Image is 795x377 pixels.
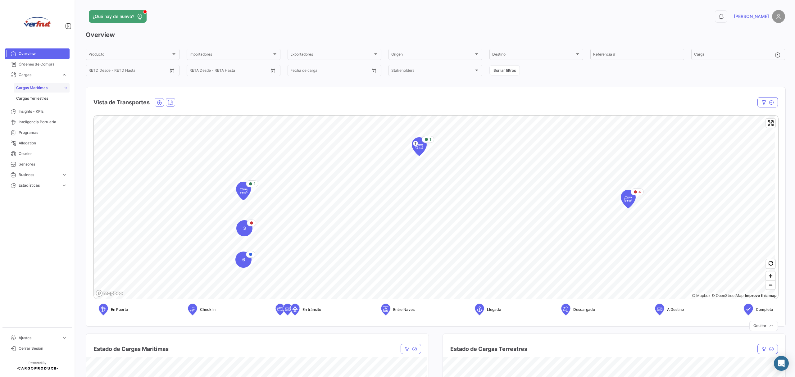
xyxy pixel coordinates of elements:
[5,106,70,117] a: Insights - KPIs
[621,190,636,208] div: Map marker
[86,30,785,39] h3: Overview
[772,10,785,23] img: placeholder-user.png
[489,65,520,75] button: Borrar filtros
[573,307,595,312] span: Descargado
[236,182,251,200] div: Map marker
[638,189,641,195] span: 4
[5,148,70,159] a: Courier
[711,293,743,298] a: OpenStreetMap
[393,307,415,312] span: Entre Naves
[14,94,70,103] a: Cargas Terrestres
[413,141,418,146] span: T
[96,290,123,297] a: Mapbox logo
[766,119,775,128] button: Enter fullscreen
[5,48,70,59] a: Overview
[19,72,59,78] span: Cargas
[14,83,70,93] a: Cargas Marítimas
[5,138,70,148] a: Allocation
[89,53,171,57] span: Producto
[89,10,147,23] button: ¿Qué hay de nuevo?
[306,69,344,74] input: Hasta
[61,183,67,188] span: expand_more
[89,69,100,74] input: Desde
[290,53,373,57] span: Exportadores
[111,307,128,312] span: En Puerto
[766,271,775,280] button: Zoom in
[19,119,67,125] span: Inteligencia Portuaria
[749,321,778,331] button: Ocultar
[290,69,302,74] input: Desde
[16,85,48,91] span: Cargas Marítimas
[391,53,474,57] span: Origen
[487,307,501,312] span: Llegada
[166,98,175,106] button: Land
[93,98,150,107] h4: Vista de Transportes
[61,335,67,341] span: expand_more
[19,109,67,114] span: Insights - KPIs
[667,307,684,312] span: A Destino
[19,151,67,157] span: Courier
[19,346,67,351] span: Cerrar Sesión
[236,220,252,236] div: Map marker
[243,225,246,231] span: 3
[235,252,252,268] div: Map marker
[19,161,67,167] span: Sensores
[22,7,53,39] img: verfrut.png
[450,345,527,353] h4: Estado de Cargas Terrestres
[104,69,142,74] input: Hasta
[369,66,379,75] button: Open calendar
[302,307,321,312] span: En tránsito
[254,181,256,187] span: 1
[5,59,70,70] a: Órdenes de Compra
[242,257,245,263] span: 6
[5,159,70,170] a: Sensores
[19,335,59,341] span: Ajustes
[19,172,59,178] span: Business
[94,116,775,300] canvas: Map
[167,66,177,75] button: Open calendar
[61,172,67,178] span: expand_more
[93,345,169,353] h4: Estado de Cargas Maritimas
[429,137,431,142] span: 1
[774,356,789,371] div: Abrir Intercom Messenger
[766,280,775,289] button: Zoom out
[412,137,427,156] div: Map marker
[189,69,201,74] input: Desde
[61,72,67,78] span: expand_more
[19,61,67,67] span: Órdenes de Compra
[492,53,575,57] span: Destino
[200,307,216,312] span: Check In
[734,13,769,20] span: [PERSON_NAME]
[19,130,67,135] span: Programas
[16,96,48,101] span: Cargas Terrestres
[19,183,59,188] span: Estadísticas
[19,140,67,146] span: Allocation
[756,307,773,312] span: Completo
[155,98,164,106] button: Ocean
[5,117,70,127] a: Inteligencia Portuaria
[205,69,243,74] input: Hasta
[391,69,474,74] span: Stakeholders
[5,127,70,138] a: Programas
[189,53,272,57] span: Importadores
[93,13,134,20] span: ¿Qué hay de nuevo?
[268,66,278,75] button: Open calendar
[692,293,710,298] a: Mapbox
[19,51,67,57] span: Overview
[745,293,777,298] a: Map feedback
